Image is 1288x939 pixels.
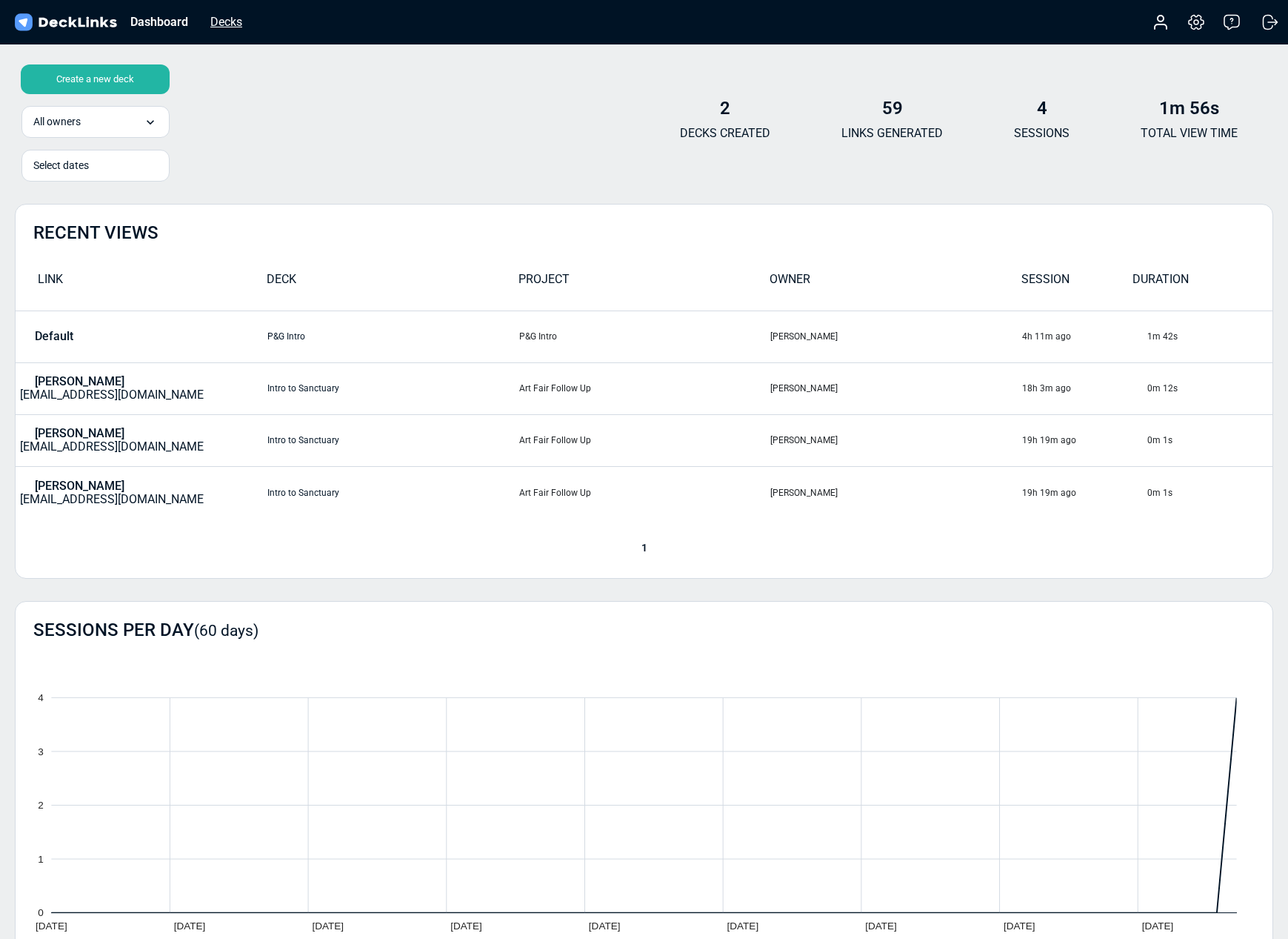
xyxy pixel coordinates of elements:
p: LINKS GENERATED [841,125,943,142]
td: Art Fair Follow Up [518,466,770,518]
p: DECKS CREATED [680,125,770,142]
tspan: [DATE] [1142,920,1174,932]
span: 1 [634,542,655,554]
div: 18h 3m ago [1022,382,1147,395]
div: [EMAIL_ADDRESS][DOMAIN_NAME] [20,427,207,454]
img: DeckLinks [12,12,119,33]
tspan: [DATE] [312,920,344,932]
p: [PERSON_NAME] [35,427,124,440]
td: [PERSON_NAME] [770,466,1021,518]
p: TOTAL VIEW TIME [1141,125,1238,142]
b: 59 [882,98,903,119]
div: Decks [203,13,250,31]
a: Default [16,330,204,343]
p: SESSIONS [1014,125,1070,142]
tspan: [DATE] [865,920,897,932]
tspan: 4 [38,692,44,703]
tspan: 1 [38,854,44,865]
td: [PERSON_NAME] [770,362,1021,414]
div: Create a new deck [21,64,170,94]
tspan: [DATE] [174,920,206,932]
td: [PERSON_NAME] [770,414,1021,466]
div: All owners [21,106,170,138]
p: [PERSON_NAME] [35,375,124,388]
div: Select dates [33,158,158,173]
div: SESSION [1021,271,1132,296]
a: [PERSON_NAME][EMAIL_ADDRESS][DOMAIN_NAME] [16,427,204,454]
h2: SESSIONS PER DAY [33,620,258,641]
td: Art Fair Follow Up [518,362,770,414]
div: [EMAIL_ADDRESS][DOMAIN_NAME] [20,480,207,506]
div: LINK [16,271,267,296]
div: 19h 19m ago [1022,434,1147,447]
div: OWNER [770,271,1021,296]
tspan: [DATE] [727,920,759,932]
b: 1m 56s [1159,98,1219,119]
tspan: [DATE] [36,920,67,932]
a: Intro to Sanctuary [267,435,339,445]
tspan: 3 [38,746,44,757]
div: 0m 12s [1147,382,1272,395]
td: P&G Intro [518,311,770,362]
a: P&G Intro [267,331,305,342]
tspan: [DATE] [450,920,482,932]
a: [PERSON_NAME][EMAIL_ADDRESS][DOMAIN_NAME] [16,375,204,402]
div: 0m 1s [1147,486,1272,500]
small: (60 days) [194,622,258,640]
a: Intro to Sanctuary [267,383,339,394]
p: Default [35,330,73,343]
p: [PERSON_NAME] [35,480,124,493]
div: PROJECT [518,271,770,296]
div: DURATION [1132,271,1244,296]
td: Art Fair Follow Up [518,414,770,466]
div: [EMAIL_ADDRESS][DOMAIN_NAME] [20,375,207,402]
tspan: 0 [38,908,44,919]
div: 19h 19m ago [1022,486,1147,500]
div: 0m 1s [1147,434,1272,447]
div: 1m 42s [1147,330,1272,343]
a: Intro to Sanctuary [267,488,339,498]
td: [PERSON_NAME] [770,311,1021,362]
div: DECK [267,271,518,296]
tspan: [DATE] [589,920,621,932]
div: 4h 11m ago [1022,330,1147,343]
b: 4 [1037,98,1047,119]
b: 2 [720,98,730,119]
a: [PERSON_NAME][EMAIL_ADDRESS][DOMAIN_NAME] [16,480,204,506]
tspan: [DATE] [1004,920,1035,932]
h2: RECENT VIEWS [33,222,159,244]
tspan: 2 [38,800,44,811]
div: Dashboard [123,13,196,31]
